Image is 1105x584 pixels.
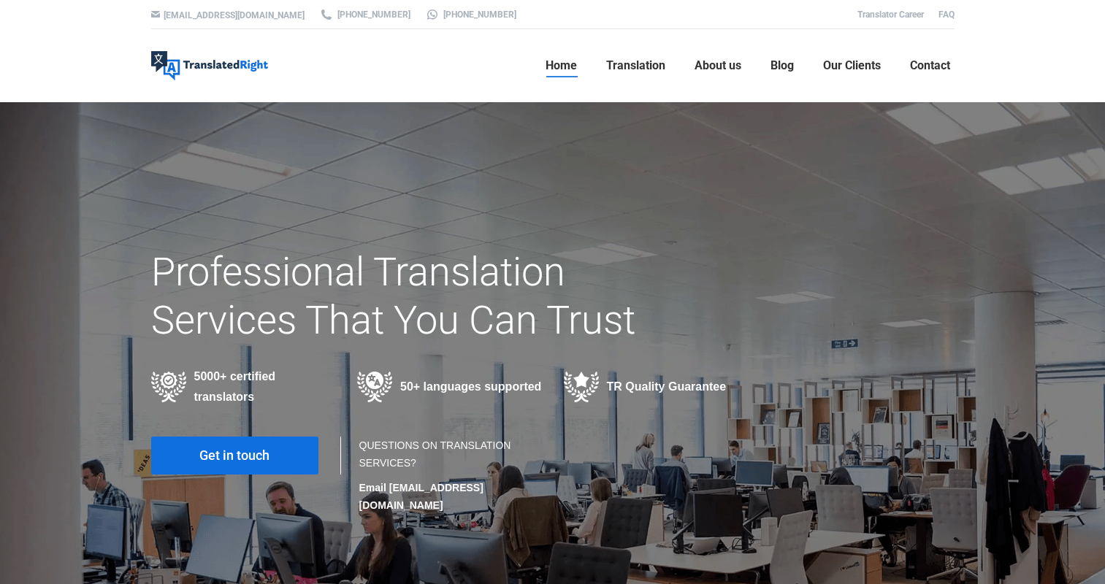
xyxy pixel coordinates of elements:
a: [PHONE_NUMBER] [425,8,516,21]
a: FAQ [938,9,955,20]
img: Translated Right [151,51,268,80]
a: Translator Career [857,9,924,20]
a: Home [541,42,581,89]
span: Get in touch [199,448,269,463]
span: Translation [606,58,665,73]
a: Contact [906,42,955,89]
img: Professional Certified Translators providing translation services in various industries in 50+ la... [151,372,187,402]
h1: Professional Translation Services That You Can Trust [151,248,679,345]
a: [EMAIL_ADDRESS][DOMAIN_NAME] [164,10,305,20]
span: About us [695,58,741,73]
a: Get in touch [151,437,318,474]
span: Home [546,58,577,73]
div: 5000+ certified translators [151,366,336,407]
div: TR Quality Guarantee [564,372,749,402]
a: [PHONE_NUMBER] [319,8,410,21]
span: Blog [771,58,794,73]
strong: Email [EMAIL_ADDRESS][DOMAIN_NAME] [359,482,483,511]
a: About us [690,42,746,89]
a: Translation [602,42,670,89]
div: QUESTIONS ON TRANSLATION SERVICES? [359,437,538,514]
a: Our Clients [819,42,885,89]
span: Our Clients [823,58,881,73]
a: Blog [766,42,798,89]
div: 50+ languages supported [357,372,542,402]
span: Contact [910,58,950,73]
